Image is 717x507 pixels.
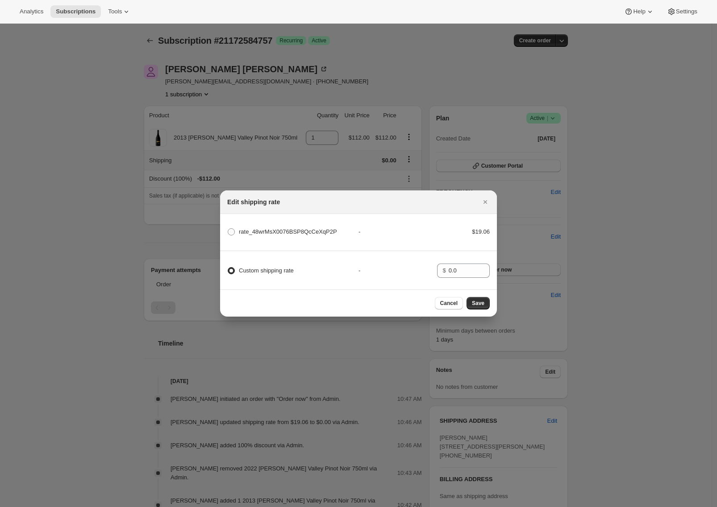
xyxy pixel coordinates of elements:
div: $19.06 [437,227,490,236]
button: Help [619,5,659,18]
span: Save [472,300,484,307]
h2: Edit shipping rate [227,198,280,206]
span: Tools [108,8,122,15]
span: Settings [676,8,697,15]
button: Settings [662,5,703,18]
button: Close [479,196,492,208]
span: Custom shipping rate [239,267,294,274]
span: Subscriptions [56,8,96,15]
div: - [358,266,437,275]
button: Analytics [14,5,49,18]
span: rate_48wrMsX0076BSP8QcCeXqP2P [239,228,337,235]
span: Cancel [440,300,458,307]
span: Help [633,8,645,15]
button: Tools [103,5,136,18]
button: Cancel [435,297,463,309]
button: Save [467,297,490,309]
button: Subscriptions [50,5,101,18]
div: - [358,227,437,236]
span: $ [442,267,446,274]
span: Analytics [20,8,43,15]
